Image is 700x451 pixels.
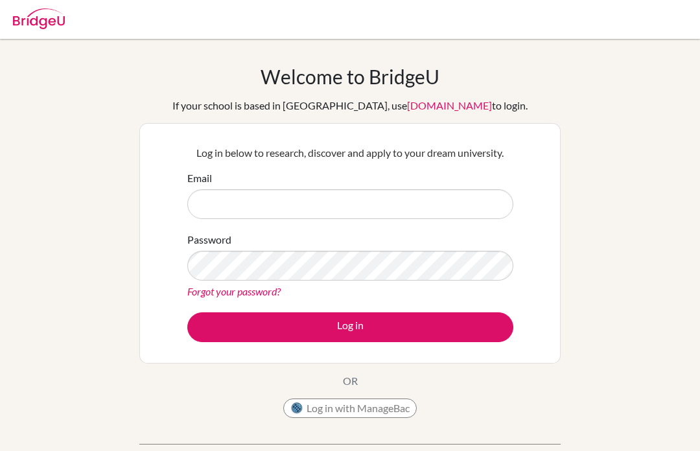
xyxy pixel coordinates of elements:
[187,170,212,186] label: Email
[343,373,358,389] p: OR
[187,285,281,297] a: Forgot your password?
[13,8,65,29] img: Bridge-U
[187,312,513,342] button: Log in
[407,99,492,111] a: [DOMAIN_NAME]
[172,98,528,113] div: If your school is based in [GEOGRAPHIC_DATA], use to login.
[187,145,513,161] p: Log in below to research, discover and apply to your dream university.
[261,65,439,88] h1: Welcome to BridgeU
[283,399,417,418] button: Log in with ManageBac
[187,232,231,248] label: Password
